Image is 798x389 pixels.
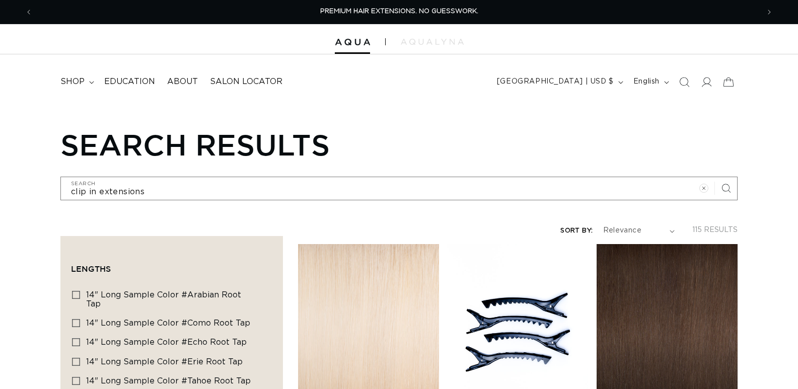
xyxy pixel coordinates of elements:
[86,358,243,366] span: 14" Long Sample Color #Erie Root Tap
[71,264,111,273] span: Lengths
[320,8,478,15] span: PREMIUM HAIR EXTENSIONS. NO GUESSWORK.
[673,71,695,93] summary: Search
[60,76,85,87] span: shop
[60,127,738,162] h1: Search results
[71,247,272,283] summary: Lengths (0 selected)
[210,76,282,87] span: Salon Locator
[204,70,288,93] a: Salon Locator
[715,177,737,199] button: Search
[497,76,614,87] span: [GEOGRAPHIC_DATA] | USD $
[167,76,198,87] span: About
[104,76,155,87] span: Education
[491,72,627,92] button: [GEOGRAPHIC_DATA] | USD $
[633,76,660,87] span: English
[86,291,241,308] span: 14" Long Sample Color #Arabian Root Tap
[401,39,464,45] img: aqualyna.com
[54,70,98,93] summary: shop
[18,3,40,22] button: Previous announcement
[161,70,204,93] a: About
[627,72,673,92] button: English
[86,338,247,346] span: 14" Long Sample Color #Echo Root Tap
[86,319,250,327] span: 14" Long Sample Color #Como Root Tap
[98,70,161,93] a: Education
[693,177,715,199] button: Clear search term
[86,377,251,385] span: 14" Long Sample Color #Tahoe Root Tap
[692,226,738,234] span: 115 results
[758,3,780,22] button: Next announcement
[560,227,593,234] label: Sort by:
[61,177,737,200] input: Search
[335,39,370,46] img: Aqua Hair Extensions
